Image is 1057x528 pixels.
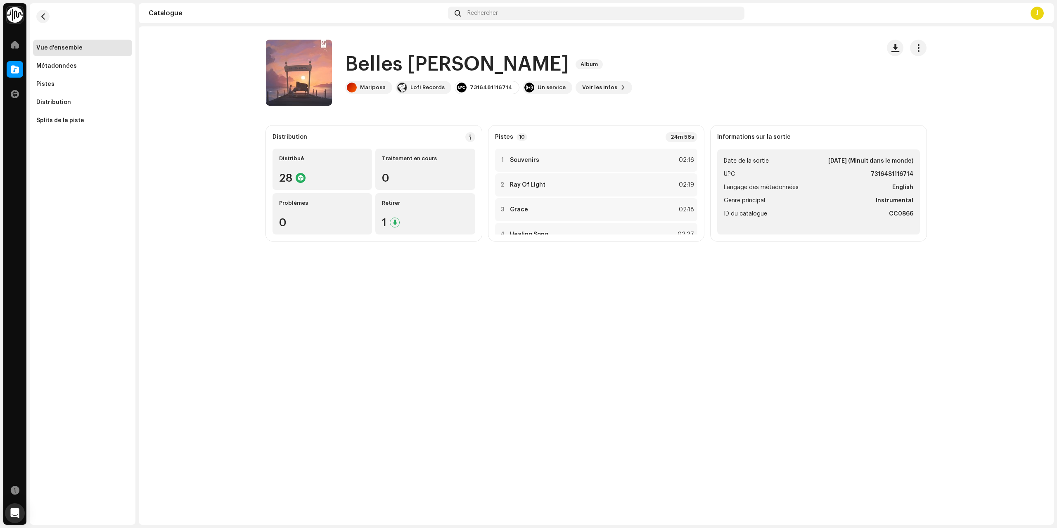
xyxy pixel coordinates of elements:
strong: Ray Of Light [510,182,545,188]
div: Lofi Records [410,84,445,91]
div: Mariposa [360,84,386,91]
div: Pistes [36,81,55,88]
div: Traitement en cours [382,155,468,162]
p-badge: 10 [517,133,527,141]
strong: Informations sur la sortie [717,134,791,140]
strong: CC0866 [889,209,913,219]
strong: English [892,182,913,192]
span: Genre principal [724,196,765,206]
strong: Healing Song [510,231,548,238]
div: 02:27 [676,230,694,239]
re-m-nav-item: Pistes [33,76,132,92]
div: Problèmes [279,200,365,206]
re-m-nav-item: Vue d'ensemble [33,40,132,56]
div: Distribué [279,155,365,162]
span: ID du catalogue [724,209,767,219]
button: Voir les infos [576,81,632,94]
img: 0f74c21f-6d1c-4dbc-9196-dbddad53419e [7,7,23,23]
div: Retirer [382,200,468,206]
div: 24m 56s [666,132,697,142]
div: Distribution [273,134,307,140]
div: Catalogue [149,10,445,17]
span: Date de la sortie [724,156,769,166]
div: Vue d'ensemble [36,45,83,51]
div: Un service [538,84,566,91]
span: Voir les infos [582,79,617,96]
strong: [DATE] (Minuit dans le monde) [828,156,913,166]
re-m-nav-item: Métadonnées [33,58,132,74]
div: Open Intercom Messenger [5,503,25,523]
span: Langage des métadonnées [724,182,799,192]
div: 02:19 [676,180,694,190]
span: Rechercher [467,10,498,17]
strong: Pistes [495,134,513,140]
div: Métadonnées [36,63,77,69]
h1: Belles [PERSON_NAME] [345,51,569,78]
strong: Grace [510,206,528,213]
span: Album [576,59,603,69]
strong: 7316481116714 [871,169,913,179]
div: Distribution [36,99,71,106]
strong: Souvenirs [510,157,539,163]
span: UPC [724,169,735,179]
re-m-nav-item: Distribution [33,94,132,111]
div: 02:18 [676,205,694,215]
div: 7316481116714 [470,84,512,91]
re-m-nav-item: Splits de la piste [33,112,132,129]
div: J [1031,7,1044,20]
strong: Instrumental [876,196,913,206]
div: 02:16 [676,155,694,165]
img: 21221925-b303-49d4-9960-ba0e2d00e1f7 [397,83,407,92]
div: Splits de la piste [36,117,84,124]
